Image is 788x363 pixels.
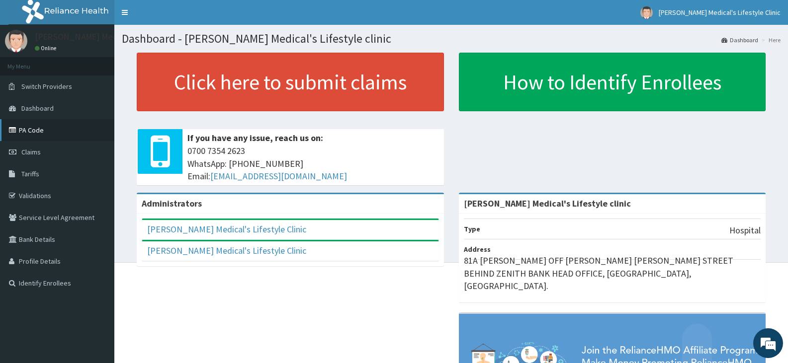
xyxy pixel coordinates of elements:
a: How to Identify Enrollees [459,53,766,111]
span: Claims [21,147,41,156]
a: [PERSON_NAME] Medical's Lifestyle Clinic [147,245,306,256]
a: Online [35,45,59,52]
img: d_794563401_company_1708531726252_794563401 [18,50,40,74]
span: Tariffs [21,169,39,178]
a: Click here to submit claims [137,53,444,111]
b: Type [464,224,480,233]
span: We're online! [58,115,137,215]
p: [PERSON_NAME] Medical's Lifestyle Clinic [35,32,197,41]
h1: Dashboard - [PERSON_NAME] Medical's Lifestyle clinic [122,32,781,45]
b: Address [464,245,491,254]
textarea: Type your message and hit 'Enter' [5,250,189,285]
li: Here [759,36,781,44]
span: Dashboard [21,104,54,113]
span: Switch Providers [21,82,72,91]
a: [EMAIL_ADDRESS][DOMAIN_NAME] [210,170,347,182]
img: User Image [640,6,653,19]
div: Chat with us now [52,56,167,69]
a: Dashboard [721,36,758,44]
span: [PERSON_NAME] Medical's Lifestyle Clinic [659,8,781,17]
span: 0700 7354 2623 WhatsApp: [PHONE_NUMBER] Email: [187,145,439,183]
a: [PERSON_NAME] Medical's Lifestyle Clinic [147,223,306,235]
p: Hospital [729,224,761,237]
p: 81A [PERSON_NAME] OFF [PERSON_NAME] [PERSON_NAME] STREET BEHIND ZENITH BANK HEAD OFFICE, [GEOGRAP... [464,254,761,292]
b: If you have any issue, reach us on: [187,132,323,144]
strong: [PERSON_NAME] Medical's Lifestyle clinic [464,198,631,209]
div: Minimize live chat window [163,5,187,29]
b: Administrators [142,198,202,209]
img: User Image [5,30,27,52]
